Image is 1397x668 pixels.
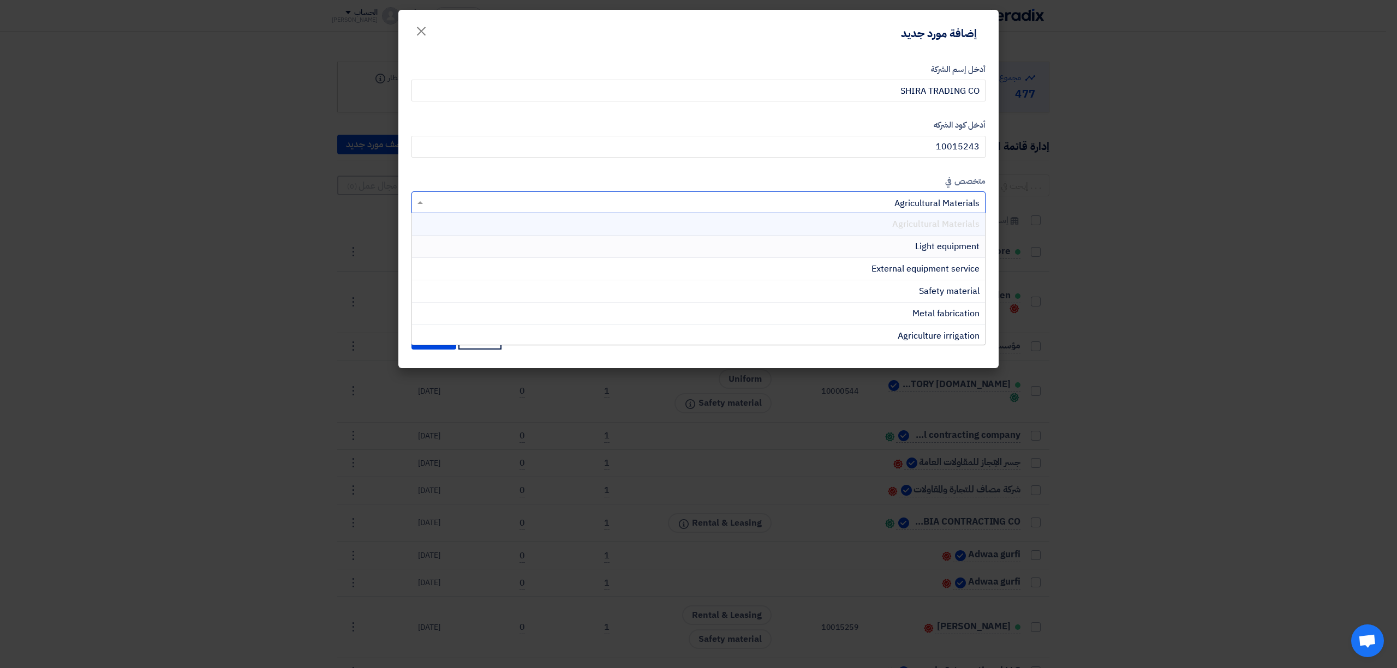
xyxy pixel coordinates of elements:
h4: إضافة مورد جديد [901,26,977,40]
span: Light equipment [915,240,980,253]
span: Agricultural Materials [892,218,980,231]
span: Metal fabrication [912,307,980,320]
label: متخصص في [411,175,986,188]
label: أدخل كود الشركه [411,119,986,131]
input: أدخل كود الشركه... [411,136,986,158]
div: Open chat [1351,624,1384,657]
input: أدخل إسم الشركة من فضلك [411,80,986,101]
span: External equipment service [871,262,980,275]
span: Safety material [919,285,980,298]
button: Close [406,17,437,39]
label: أدخل إسم الشركة [411,63,986,76]
span: × [415,14,428,47]
span: Agriculture irrigation [898,329,980,342]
